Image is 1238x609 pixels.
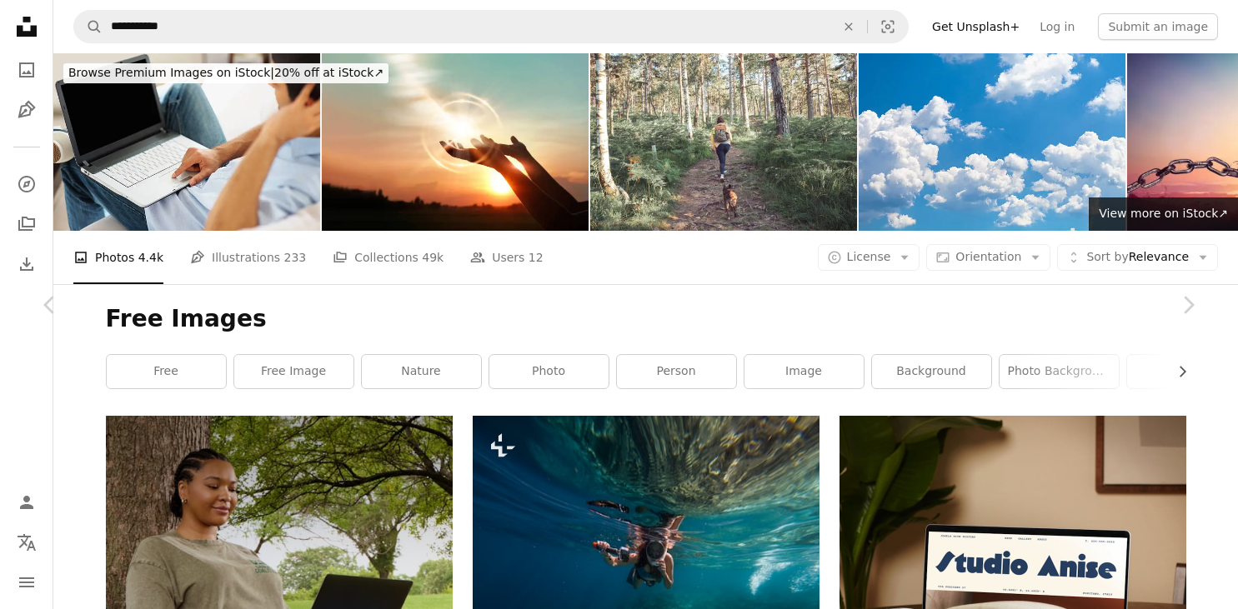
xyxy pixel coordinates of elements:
div: 20% off at iStock ↗ [63,63,388,83]
button: Search Unsplash [74,11,103,42]
a: Photo [489,355,609,388]
span: Relevance [1086,249,1189,266]
h1: Free Images [106,304,1186,334]
span: 12 [529,248,544,267]
a: Illustrations 233 [190,231,306,284]
button: Clear [830,11,867,42]
span: Browse Premium Images on iStock | [68,66,274,79]
span: Orientation [955,250,1021,263]
a: Free [107,355,226,388]
button: Menu [10,566,43,599]
span: Sort by [1086,250,1128,263]
button: Submit an image [1098,13,1218,40]
span: 233 [284,248,307,267]
a: Next [1138,225,1238,385]
a: Woman using laptop while sitting under a tree [106,582,453,597]
a: Nature [362,355,481,388]
button: Visual search [868,11,908,42]
a: Users 12 [470,231,544,284]
img: Closeup of working people on a laptop indoor [53,53,320,231]
button: Sort byRelevance [1057,244,1218,271]
a: Photos [10,53,43,87]
a: Browse Premium Images on iStock|20% off at iStock↗ [53,53,398,93]
a: Get Unsplash+ [922,13,1030,40]
img: Clouds on Sky [859,53,1125,231]
button: Language [10,526,43,559]
img: No better adventure buddy [590,53,857,231]
a: View more on iStock↗ [1089,197,1238,231]
a: Log in [1030,13,1085,40]
button: License [818,244,920,271]
img: Woman hands for prayer blessing from the god on the background [322,53,589,231]
a: Free image [234,355,353,388]
a: Collections 49k [333,231,444,284]
a: image [744,355,864,388]
a: Illustrations [10,93,43,127]
a: Log in / Sign up [10,486,43,519]
a: Explore [10,167,43,201]
form: Find Visuals Sitewide [73,10,909,43]
a: Person [617,355,736,388]
span: 49k [422,248,444,267]
button: Orientation [926,244,1050,271]
a: Collections [10,207,43,241]
span: View more on iStock ↗ [1099,207,1228,220]
a: Background [872,355,991,388]
a: Photo background [1000,355,1119,388]
span: License [847,250,891,263]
